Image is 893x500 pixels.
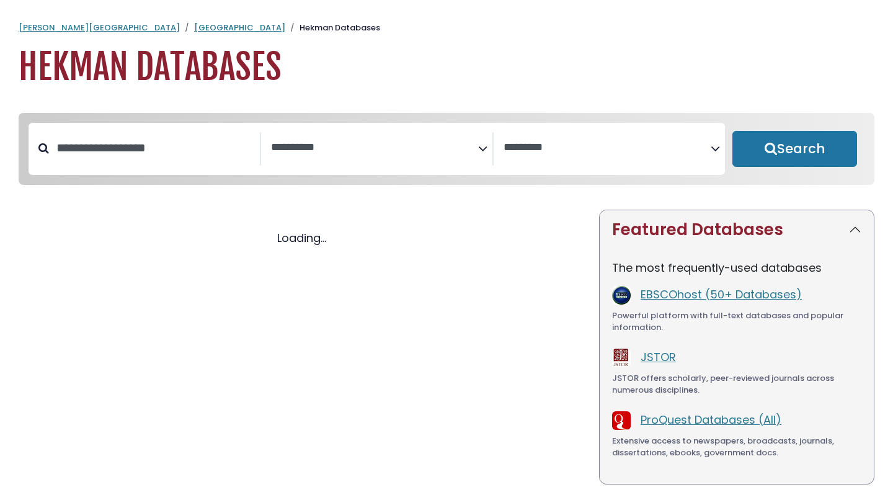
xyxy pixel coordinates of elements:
[732,131,857,167] button: Submit for Search Results
[504,141,711,154] textarea: Search
[271,141,478,154] textarea: Search
[19,113,874,185] nav: Search filters
[19,230,584,246] div: Loading...
[612,259,861,276] p: The most frequently-used databases
[641,287,802,302] a: EBSCOhost (50+ Databases)
[600,210,874,249] button: Featured Databases
[19,22,180,33] a: [PERSON_NAME][GEOGRAPHIC_DATA]
[612,372,861,396] div: JSTOR offers scholarly, peer-reviewed journals across numerous disciplines.
[641,349,676,365] a: JSTOR
[612,435,861,459] div: Extensive access to newspapers, broadcasts, journals, dissertations, ebooks, government docs.
[19,47,874,88] h1: Hekman Databases
[194,22,285,33] a: [GEOGRAPHIC_DATA]
[641,412,781,427] a: ProQuest Databases (All)
[49,138,260,158] input: Search database by title or keyword
[612,310,861,334] div: Powerful platform with full-text databases and popular information.
[285,22,380,34] li: Hekman Databases
[19,22,874,34] nav: breadcrumb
